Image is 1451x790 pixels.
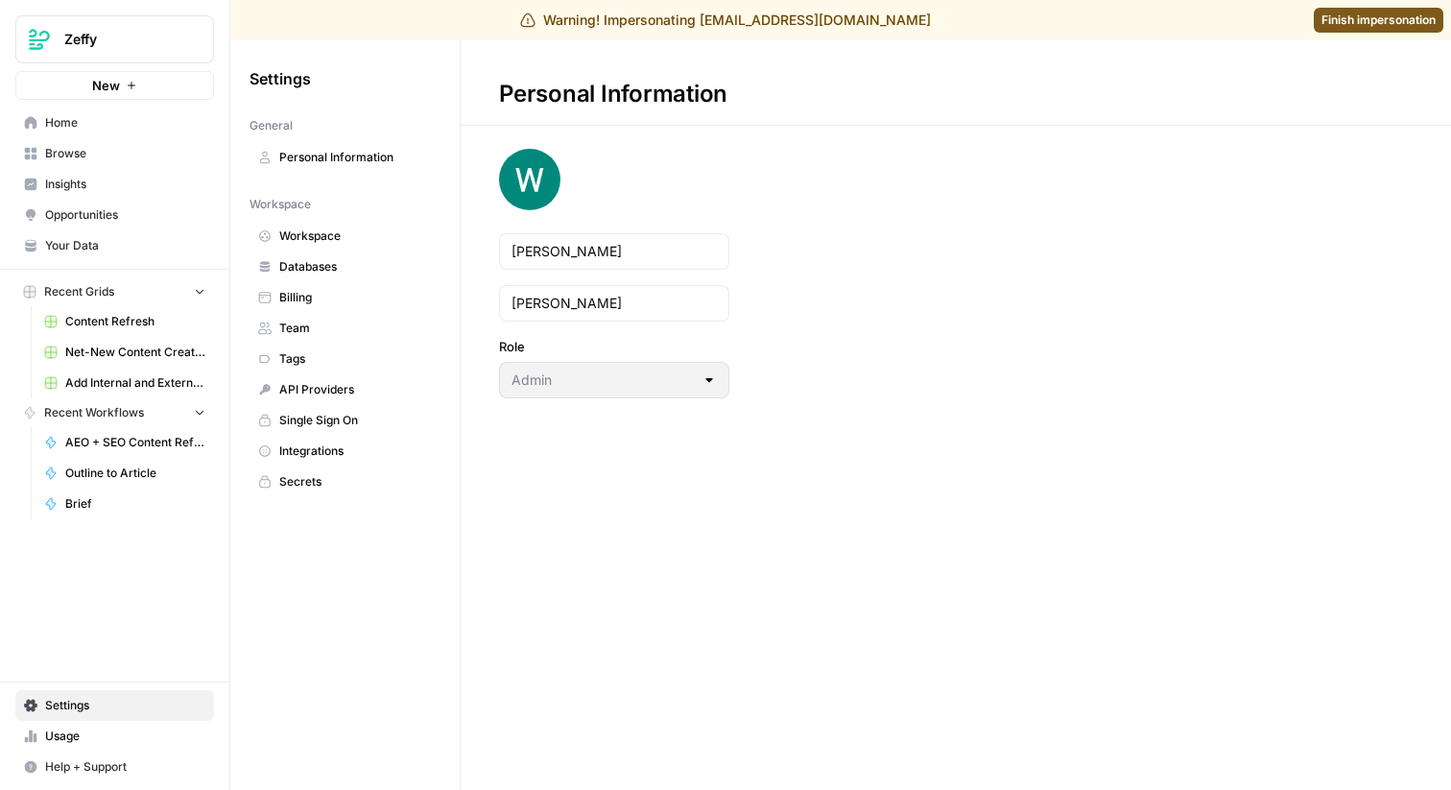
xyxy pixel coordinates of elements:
a: AEO + SEO Content Refresh [36,427,214,458]
span: Billing [279,289,432,306]
span: Your Data [45,237,205,254]
a: Single Sign On [250,405,440,436]
a: Secrets [250,467,440,497]
a: Insights [15,169,214,200]
span: Add Internal and External Links to Page [65,374,205,392]
span: Insights [45,176,205,193]
button: Help + Support [15,752,214,782]
a: Add Internal and External Links to Page [36,368,214,398]
span: Team [279,320,432,337]
button: Recent Workflows [15,398,214,427]
span: Single Sign On [279,412,432,429]
span: Settings [250,67,311,90]
span: Tags [279,350,432,368]
a: Tags [250,344,440,374]
span: Finish impersonation [1321,12,1436,29]
a: Usage [15,721,214,752]
a: Net-New Content Creation [36,337,214,368]
span: API Providers [279,381,432,398]
a: Billing [250,282,440,313]
a: Personal Information [250,142,440,173]
span: Usage [45,728,205,745]
span: Help + Support [45,758,205,776]
a: Brief [36,489,214,519]
span: Browse [45,145,205,162]
span: Integrations [279,443,432,460]
span: Net-New Content Creation [65,344,205,361]
button: New [15,71,214,100]
span: Zeffy [64,30,180,49]
a: API Providers [250,374,440,405]
a: Team [250,313,440,344]
a: Your Data [15,230,214,261]
div: Personal Information [461,79,766,109]
div: Warning! Impersonating [EMAIL_ADDRESS][DOMAIN_NAME] [520,11,931,30]
a: Workspace [250,221,440,251]
a: Opportunities [15,200,214,230]
span: Databases [279,258,432,275]
button: Recent Grids [15,277,214,306]
label: Role [499,337,729,356]
a: Home [15,108,214,138]
a: Browse [15,138,214,169]
a: Databases [250,251,440,282]
img: avatar [499,149,560,210]
span: Recent Grids [44,283,114,300]
span: Settings [45,697,205,714]
span: New [92,76,120,95]
span: General [250,117,293,134]
a: Finish impersonation [1314,8,1443,33]
a: Settings [15,690,214,721]
a: Outline to Article [36,458,214,489]
span: Recent Workflows [44,404,144,421]
a: Integrations [250,436,440,467]
span: Opportunities [45,206,205,224]
span: Workspace [250,196,311,213]
span: Personal Information [279,149,432,166]
button: Workspace: Zeffy [15,15,214,63]
span: Brief [65,495,205,513]
img: Zeffy Logo [22,22,57,57]
span: Content Refresh [65,313,205,330]
span: Secrets [279,473,432,491]
span: Home [45,114,205,132]
a: Content Refresh [36,306,214,337]
span: AEO + SEO Content Refresh [65,434,205,451]
span: Outline to Article [65,465,205,482]
span: Workspace [279,227,432,245]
